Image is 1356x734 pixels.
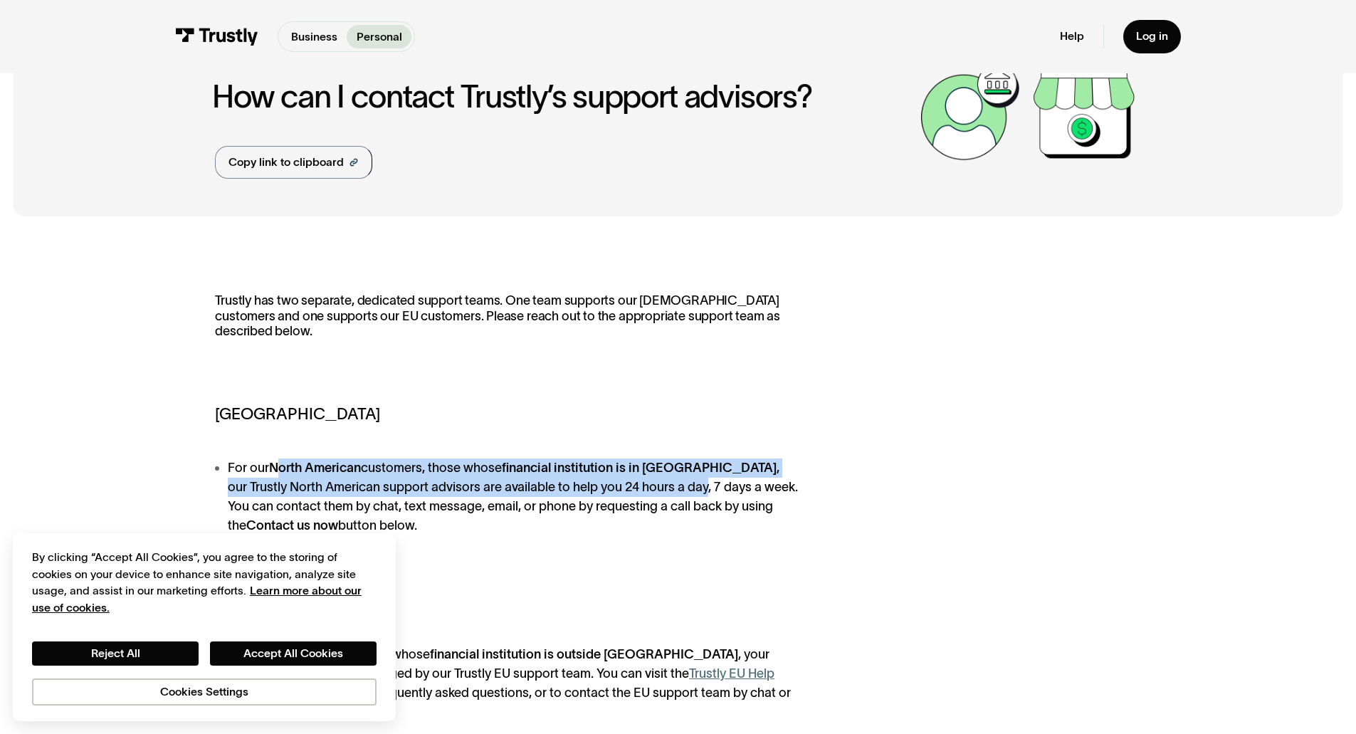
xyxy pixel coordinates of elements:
h1: How can I contact Trustly’s support advisors? [212,79,913,114]
a: Copy link to clipboard [215,146,372,179]
strong: financial institution is outside [GEOGRAPHIC_DATA] [430,647,738,661]
div: Log in [1136,29,1168,43]
a: Help [1060,29,1084,43]
button: Reject All [32,641,199,666]
h5: [GEOGRAPHIC_DATA] [215,402,811,426]
p: Trustly has two separate, dedicated support teams. One team supports our [DEMOGRAPHIC_DATA] custo... [215,293,811,355]
h5: EU [215,589,811,614]
strong: financial institution is in [GEOGRAPHIC_DATA] [502,461,777,475]
li: For our customers, those whose , our Trustly North American support advisors are available to hel... [215,458,811,535]
div: Privacy [32,549,377,705]
p: Business [291,28,337,46]
li: For our , those whose , your support questions are managed by our Trustly EU support team. You ca... [215,645,811,722]
a: Business [281,25,347,48]
strong: Contact us now [246,518,338,533]
p: Personal [357,28,402,46]
img: Trustly Logo [175,28,258,46]
a: Personal [347,25,411,48]
div: Cookie banner [13,533,396,721]
div: By clicking “Accept All Cookies”, you agree to the storing of cookies on your device to enhance s... [32,549,377,616]
div: Copy link to clipboard [228,154,344,171]
a: Log in [1123,20,1181,53]
strong: North American [269,461,361,475]
button: Accept All Cookies [210,641,377,666]
button: Cookies Settings [32,678,377,706]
